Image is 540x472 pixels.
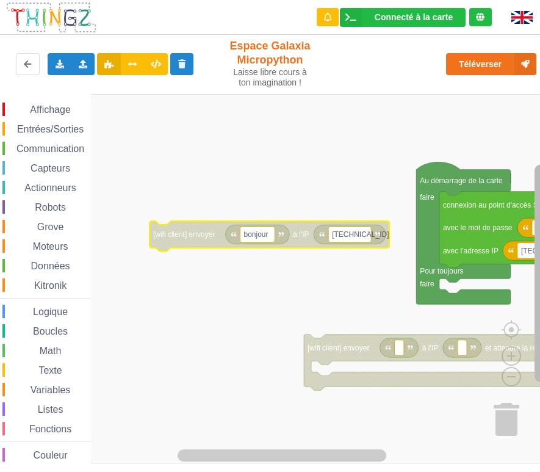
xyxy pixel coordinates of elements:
[37,365,63,376] span: Texte
[332,230,389,239] text: [TECHNICAL_ID]
[27,424,73,434] span: Fonctions
[469,8,492,26] div: Tu es connecté au serveur de création de Thingz
[38,346,63,356] span: Math
[375,13,453,21] div: Connecté à la carte
[29,261,72,271] span: Données
[420,280,434,288] text: faire
[33,202,68,212] span: Robots
[243,230,268,239] text: bonjour
[308,343,369,352] text: [wifi client] envoyer
[420,267,463,275] text: Pour toujours
[35,222,66,232] span: Grove
[29,385,73,395] span: Variables
[293,230,309,239] text: à l'IP
[31,326,70,336] span: Boucles
[340,8,466,27] div: Ta base fonctionne bien !
[227,67,313,88] div: Laisse libre cours à ton imagination !
[31,307,70,317] span: Logique
[420,193,434,202] text: faire
[15,124,85,134] span: Entrées/Sorties
[31,241,70,252] span: Moteurs
[511,11,533,24] img: gb.png
[153,230,215,239] text: [wifi client] envoyer
[443,223,513,232] text: avec le mot de passe
[420,176,503,185] text: Au démarrage de la carte
[422,343,438,352] text: à l'IP
[446,53,536,75] button: Téléverser
[32,450,70,460] span: Couleur
[28,104,72,115] span: Affichage
[29,163,72,173] span: Capteurs
[36,404,65,415] span: Listes
[227,39,313,88] div: Espace Galaxia Micropython
[32,280,68,291] span: Kitronik
[23,183,78,193] span: Actionneurs
[15,143,86,154] span: Communication
[443,246,499,255] text: avec l'adresse IP
[5,1,97,34] img: thingz_logo.png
